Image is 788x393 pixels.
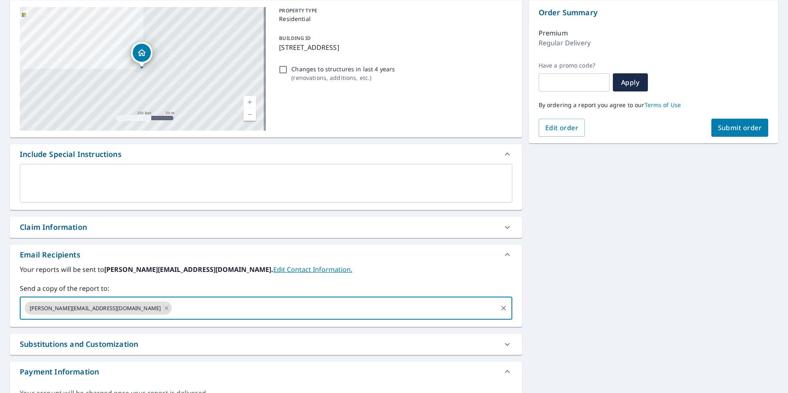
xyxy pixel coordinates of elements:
p: ( renovations, additions, etc. ) [291,73,395,82]
div: Dropped pin, building 1, Residential property, 424 Horicon Ave Manchester, NJ 08759 [131,42,152,68]
button: Submit order [711,119,769,137]
span: [PERSON_NAME][EMAIL_ADDRESS][DOMAIN_NAME] [25,304,166,312]
p: Changes to structures in last 4 years [291,65,395,73]
div: Substitutions and Customization [10,334,522,355]
b: [PERSON_NAME][EMAIL_ADDRESS][DOMAIN_NAME]. [104,265,273,274]
p: Residential [279,14,509,23]
p: BUILDING ID [279,35,311,42]
div: Include Special Instructions [20,149,122,160]
p: By ordering a report you agree to our [539,101,768,109]
a: EditContactInfo [273,265,352,274]
div: Email Recipients [20,249,80,260]
p: Regular Delivery [539,38,591,48]
span: Edit order [545,123,579,132]
div: Include Special Instructions [10,144,522,164]
div: Claim Information [10,217,522,238]
p: PROPERTY TYPE [279,7,509,14]
span: Apply [619,78,641,87]
div: [PERSON_NAME][EMAIL_ADDRESS][DOMAIN_NAME] [25,302,172,315]
label: Your reports will be sent to [20,264,512,274]
a: Terms of Use [645,101,681,109]
div: Payment Information [20,366,99,377]
div: Substitutions and Customization [20,339,138,350]
label: Have a promo code? [539,62,610,69]
a: Current Level 17, Zoom Out [244,108,256,121]
div: Email Recipients [10,245,522,264]
div: Payment Information [10,362,522,381]
p: [STREET_ADDRESS] [279,42,509,52]
a: Current Level 17, Zoom In [244,96,256,108]
label: Send a copy of the report to: [20,283,512,293]
p: Order Summary [539,7,768,18]
button: Apply [613,73,648,91]
button: Clear [498,302,509,314]
button: Edit order [539,119,585,137]
div: Claim Information [20,222,87,233]
p: Premium [539,28,568,38]
span: Submit order [718,123,762,132]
